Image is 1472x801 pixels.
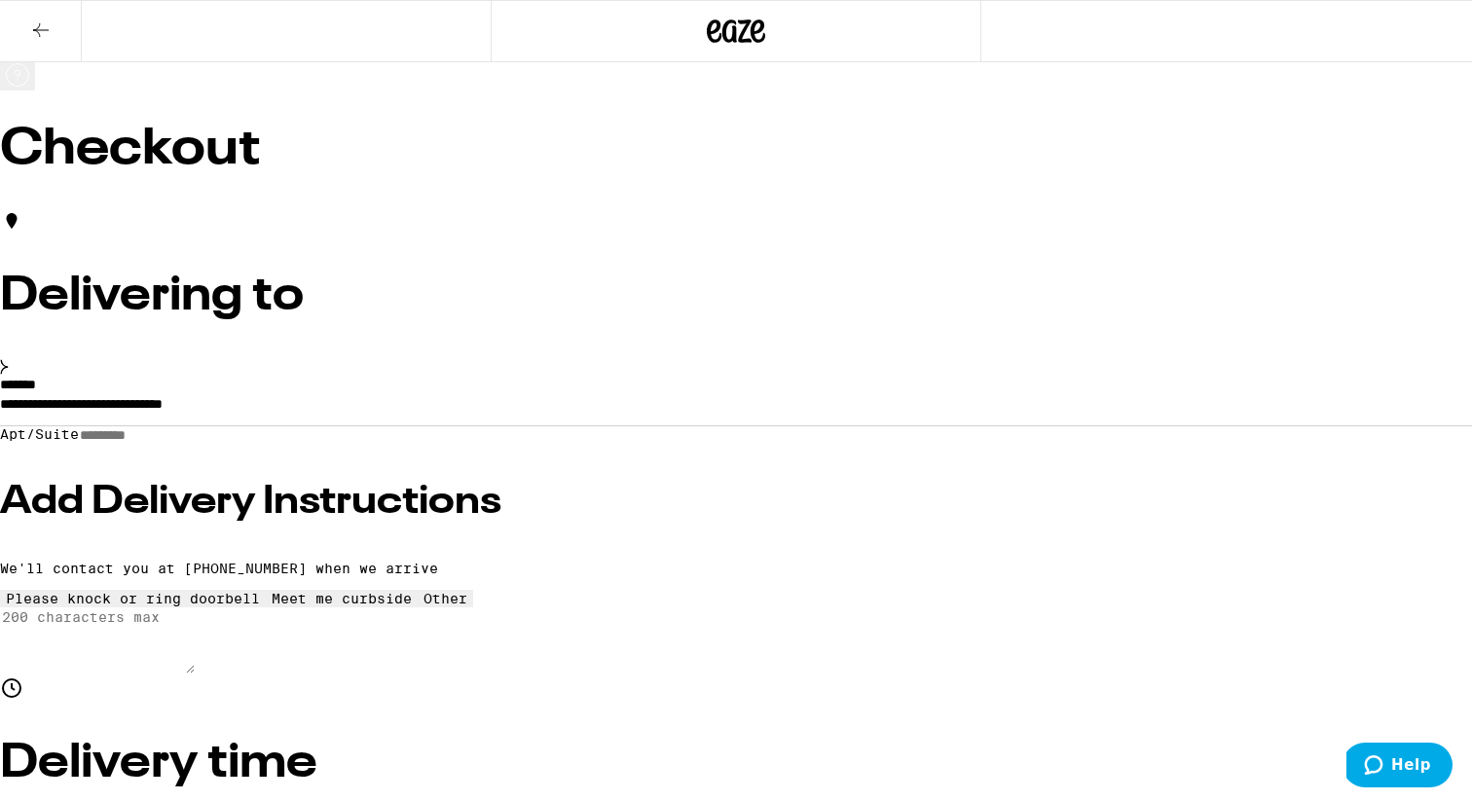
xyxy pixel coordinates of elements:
button: Meet me curbside [266,590,418,607]
button: Other [418,590,473,607]
div: Please knock or ring doorbell [6,591,260,606]
div: Meet me curbside [272,591,412,606]
div: Other [423,591,467,606]
iframe: Opens a widget where you can find more information [1346,743,1453,791]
